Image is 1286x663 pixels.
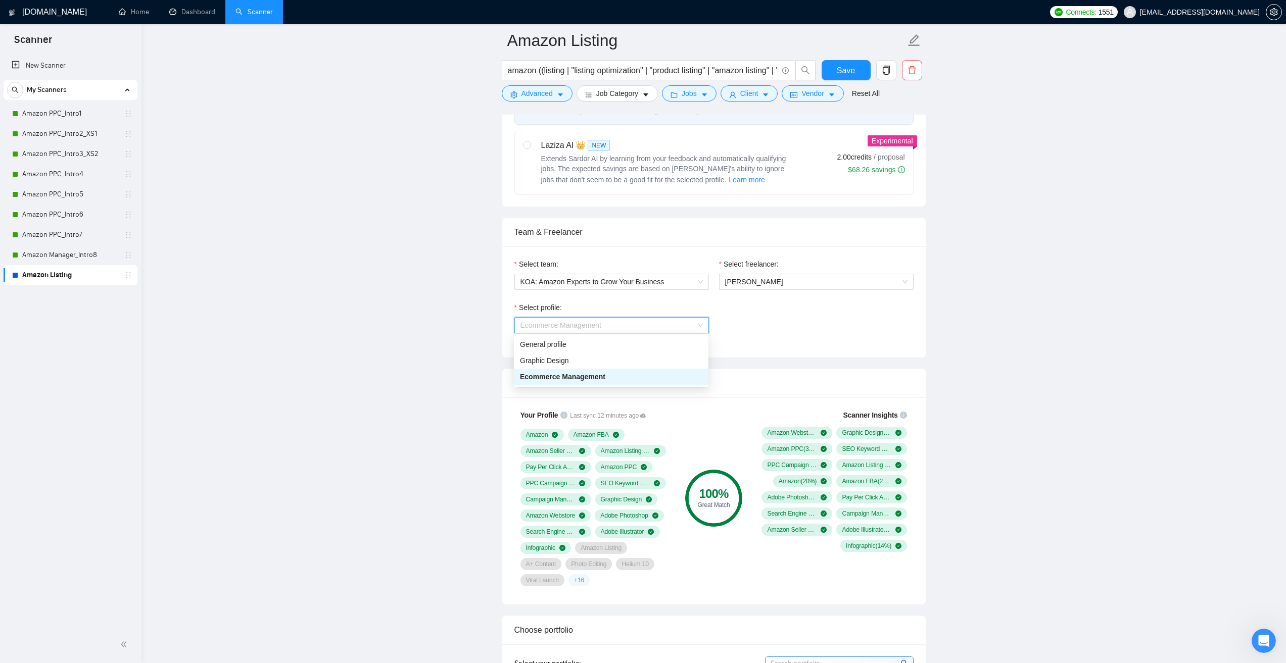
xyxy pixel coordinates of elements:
[782,85,843,101] button: idcardVendorcaret-down
[8,86,23,93] span: search
[821,478,827,484] span: check-circle
[579,464,585,470] span: check-circle
[895,494,901,500] span: check-circle
[843,412,897,419] span: Scanner Insights
[654,480,660,486] span: check-circle
[541,155,786,184] span: Extends Sardor AI by learning from your feedback and automatically qualifying jobs. The expected ...
[508,64,778,77] input: Search Freelance Jobs...
[646,496,652,502] span: check-circle
[613,432,619,438] span: check-circle
[22,184,118,205] a: Amazon PPC_Intro5
[795,60,816,80] button: search
[1066,7,1096,18] span: Connects:
[124,251,132,259] span: holder
[574,431,609,439] span: Amazon FBA
[22,124,118,144] a: Amazon PPC_Intro2_XS1
[900,412,907,419] span: info-circle
[552,432,558,438] span: check-circle
[842,526,891,534] span: Adobe Illustrator ( 14 %)
[579,496,585,502] span: check-circle
[874,152,904,162] span: / proposal
[822,60,871,80] button: Save
[514,616,914,644] div: Choose portfolio
[514,379,563,387] span: Profile Match
[119,8,149,16] a: homeHome
[601,479,650,487] span: SEO Keyword Research
[842,477,891,485] span: Amazon FBA ( 20 %)
[740,88,758,99] span: Client
[520,373,605,381] span: Ecommerce Management
[876,60,896,80] button: copy
[719,259,779,270] label: Select freelancer:
[6,32,60,54] span: Scanner
[22,225,118,245] a: Amazon PPC_Intro7
[124,110,132,118] span: holder
[872,137,913,145] span: Experimental
[846,542,891,550] span: Infographic ( 14 %)
[782,67,789,74] span: info-circle
[701,91,708,98] span: caret-down
[779,477,817,485] span: Amazon ( 20 %)
[821,511,827,517] span: check-circle
[124,271,132,279] span: holder
[571,560,606,568] span: Photo Editing
[541,139,794,151] div: Laziza AI
[520,321,601,329] span: Ecommerce Management
[510,91,517,98] span: setting
[22,245,118,265] a: Amazon Manager_Intro8
[560,412,567,419] span: info-circle
[662,85,717,101] button: folderJobscaret-down
[622,560,648,568] span: Helium 10
[22,104,118,124] a: Amazon PPC_Intro1
[648,529,654,535] span: check-circle
[801,88,824,99] span: Vendor
[526,544,555,552] span: Infographic
[767,445,817,453] span: Amazon PPC ( 31 %)
[842,493,891,501] span: Pay Per Click Advertising ( 20 %)
[519,302,562,313] span: Select profile:
[22,164,118,184] a: Amazon PPC_Intro4
[9,5,16,21] img: logo
[588,140,610,151] span: NEW
[601,447,650,455] span: Amazon Listing Optimization
[4,80,137,285] li: My Scanners
[507,28,906,53] input: Scanner name...
[642,91,649,98] span: caret-down
[837,151,872,163] span: 2.00 credits
[124,211,132,219] span: holder
[842,429,891,437] span: Graphic Design ( 34 %)
[12,56,129,76] a: New Scanner
[169,8,215,16] a: dashboardDashboard
[1055,8,1063,16] img: upwork-logo.png
[514,336,708,352] div: General profile
[1099,7,1114,18] span: 1551
[581,544,622,552] span: Amazon Listing
[559,545,565,551] span: check-circle
[124,150,132,158] span: holder
[520,411,558,419] span: Your Profile
[124,190,132,198] span: holder
[601,528,644,536] span: Adobe Illustrator
[796,66,815,75] span: search
[526,447,576,455] span: Amazon Seller Central
[828,91,835,98] span: caret-down
[526,431,548,439] span: Amazon
[895,446,901,452] span: check-circle
[600,512,648,520] span: Adobe Photoshop
[579,513,585,519] span: check-circle
[654,448,660,454] span: check-circle
[514,218,914,246] div: Team & Freelancer
[821,462,827,468] span: check-circle
[821,446,827,452] span: check-circle
[4,56,137,76] li: New Scanner
[22,265,118,285] a: Amazon Listing
[526,512,576,520] span: Amazon Webstore
[821,430,827,436] span: check-circle
[570,411,646,421] span: Last sync 12 minutes ago
[682,88,697,99] span: Jobs
[235,8,273,16] a: searchScanner
[685,502,742,508] div: Great Match
[895,511,901,517] span: check-circle
[790,91,797,98] span: idcard
[652,513,658,519] span: check-circle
